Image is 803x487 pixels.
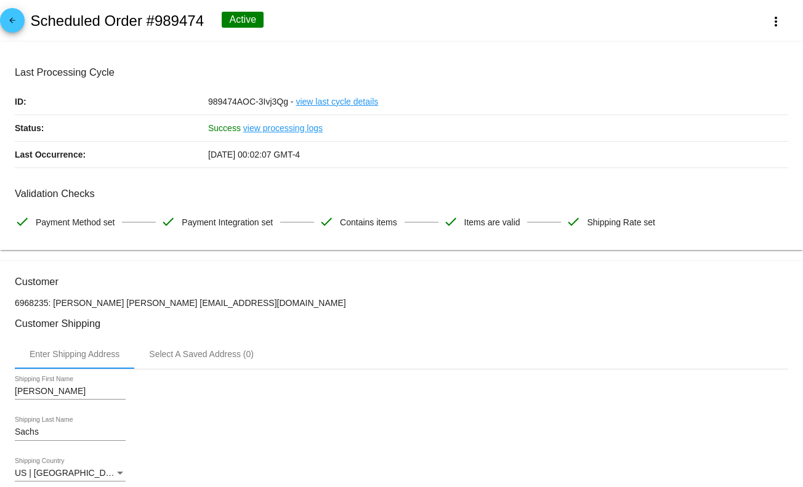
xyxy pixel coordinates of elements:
h3: Customer Shipping [15,318,788,329]
h2: Scheduled Order #989474 [30,12,204,30]
mat-icon: check [319,214,334,229]
mat-icon: check [566,214,581,229]
span: Payment Integration set [182,209,273,235]
span: 989474AOC-3Ivj3Qg - [208,97,294,107]
input: Shipping First Name [15,387,126,396]
a: view last cycle details [296,89,378,115]
mat-icon: more_vert [769,14,783,29]
mat-icon: check [161,214,176,229]
input: Shipping Last Name [15,427,126,437]
mat-icon: check [443,214,458,229]
div: Active [222,12,264,28]
span: Shipping Rate set [587,209,655,235]
a: view processing logs [243,115,323,141]
mat-select: Shipping Country [15,469,126,478]
h3: Validation Checks [15,188,788,199]
span: Success [208,123,241,133]
mat-icon: arrow_back [5,16,20,31]
p: ID: [15,89,208,115]
p: 6968235: [PERSON_NAME] [PERSON_NAME] [EMAIL_ADDRESS][DOMAIN_NAME] [15,298,788,308]
h3: Last Processing Cycle [15,66,788,78]
span: [DATE] 00:02:07 GMT-4 [208,150,300,159]
h3: Customer [15,276,788,288]
span: Contains items [340,209,397,235]
div: Select A Saved Address (0) [149,349,254,359]
span: US | [GEOGRAPHIC_DATA] [15,468,124,478]
span: Items are valid [464,209,520,235]
span: Payment Method set [36,209,115,235]
mat-icon: check [15,214,30,229]
p: Last Occurrence: [15,142,208,167]
p: Status: [15,115,208,141]
div: Enter Shipping Address [30,349,119,359]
